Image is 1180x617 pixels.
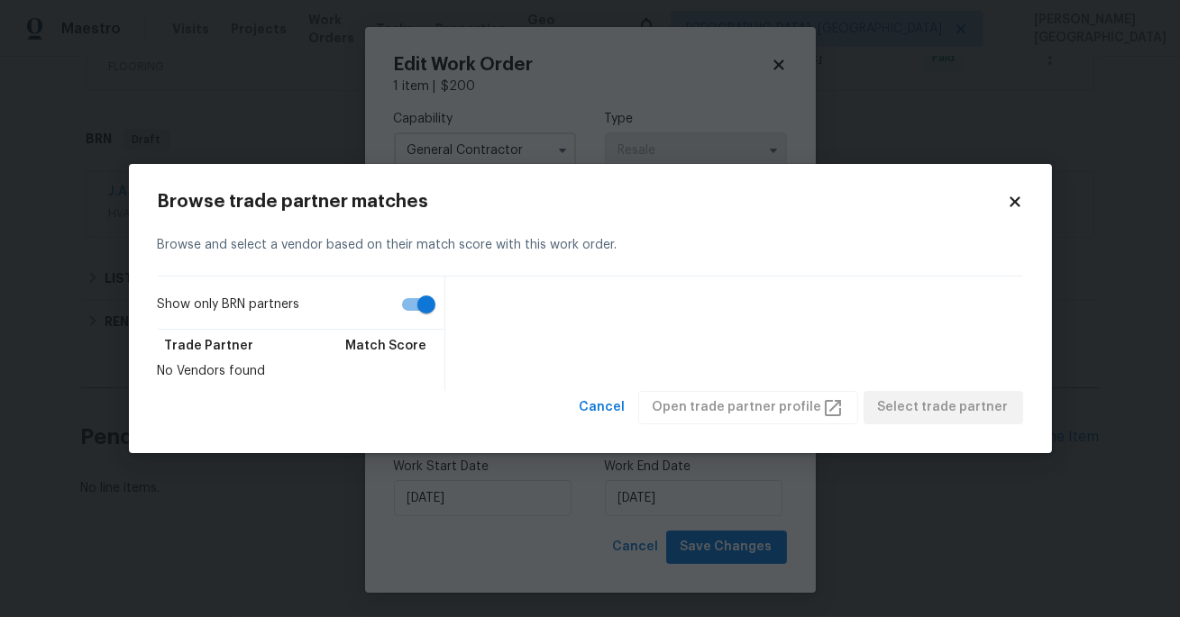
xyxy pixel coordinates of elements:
button: Cancel [572,391,633,424]
span: Trade Partner [165,337,254,355]
div: No Vendors found [158,362,434,380]
h2: Browse trade partner matches [158,193,1007,211]
div: Browse and select a vendor based on their match score with this work order. [158,214,1023,277]
span: Show only BRN partners [158,295,300,314]
span: Cancel [580,396,626,419]
span: Match Score [345,337,426,355]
